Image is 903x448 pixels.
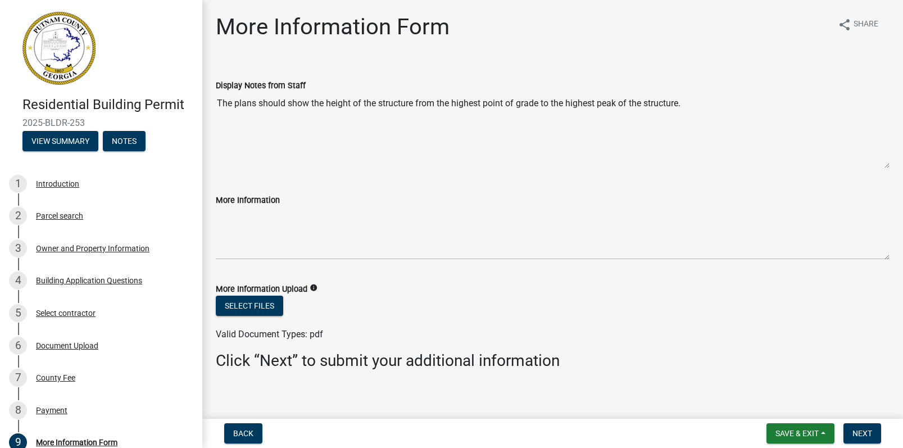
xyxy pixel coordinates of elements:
div: 2 [9,207,27,225]
div: Owner and Property Information [36,245,149,252]
div: 8 [9,401,27,419]
button: Select files [216,296,283,316]
button: Next [843,423,881,444]
h1: More Information Form [216,13,450,40]
div: Building Application Questions [36,277,142,284]
button: shareShare [829,13,887,35]
div: 3 [9,239,27,257]
div: More Information Form [36,438,117,446]
textarea: The plans should show the height of the structure from the highest point of grade to the highest ... [216,92,890,169]
div: Introduction [36,180,79,188]
h3: Click “Next” to submit your additional information [216,351,890,370]
h4: Residential Building Permit [22,97,193,113]
button: Notes [103,131,146,151]
button: Save & Exit [766,423,834,444]
span: 2025-BLDR-253 [22,117,180,128]
div: Parcel search [36,212,83,220]
label: More Information [216,197,280,205]
span: Share [854,18,878,31]
button: View Summary [22,131,98,151]
label: Display Notes from Staff [216,82,306,90]
div: 6 [9,337,27,355]
span: Next [852,429,872,438]
label: More Information Upload [216,286,307,293]
div: 4 [9,271,27,289]
i: share [838,18,851,31]
div: 7 [9,369,27,387]
i: info [310,284,317,292]
button: Back [224,423,262,444]
span: Valid Document Types: pdf [216,329,323,340]
div: 5 [9,304,27,322]
div: County Fee [36,374,75,382]
span: Back [233,429,253,438]
img: Putnam County, Georgia [22,12,96,85]
span: Save & Exit [775,429,819,438]
div: Select contractor [36,309,96,317]
div: Document Upload [36,342,98,350]
div: 1 [9,175,27,193]
div: Payment [36,406,67,414]
wm-modal-confirm: Summary [22,137,98,146]
wm-modal-confirm: Notes [103,137,146,146]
